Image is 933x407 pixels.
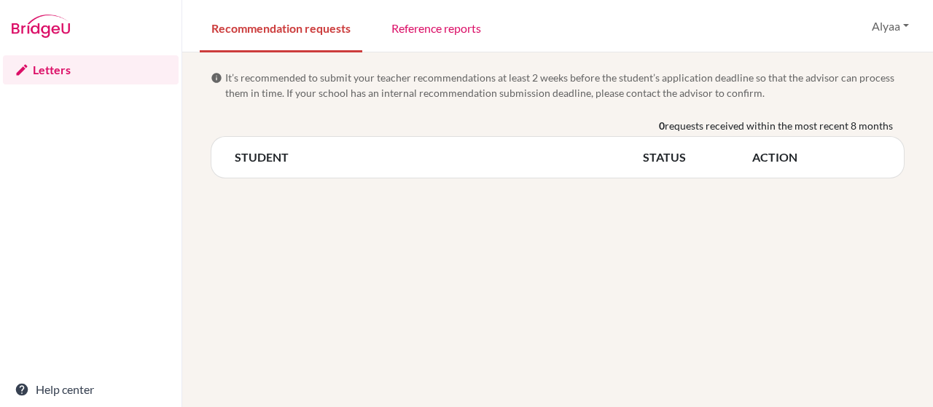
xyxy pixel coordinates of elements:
[643,149,752,166] th: STATUS
[225,70,905,100] span: It’s recommended to submit your teacher recommendations at least 2 weeks before the student’s app...
[235,149,643,166] th: STUDENT
[3,55,179,84] a: Letters
[200,2,362,52] a: Recommendation requests
[665,118,893,133] span: requests received within the most recent 8 months
[3,375,179,404] a: Help center
[752,149,881,166] th: ACTION
[380,2,493,52] a: Reference reports
[865,12,916,40] button: Alyaa
[12,15,70,38] img: Bridge-U
[659,118,665,133] b: 0
[211,72,222,84] span: info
